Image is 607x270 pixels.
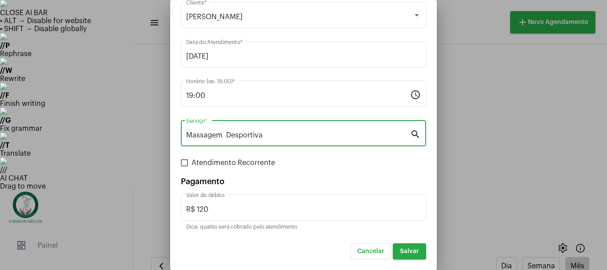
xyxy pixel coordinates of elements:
[186,206,421,214] input: Valor
[393,243,426,259] button: Salvar
[350,243,391,259] button: Cancelar
[400,248,419,254] span: Salvar
[186,224,297,230] mat-hint: Dica: quanto será cobrado pelo atendimento
[357,248,384,254] span: Cancelar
